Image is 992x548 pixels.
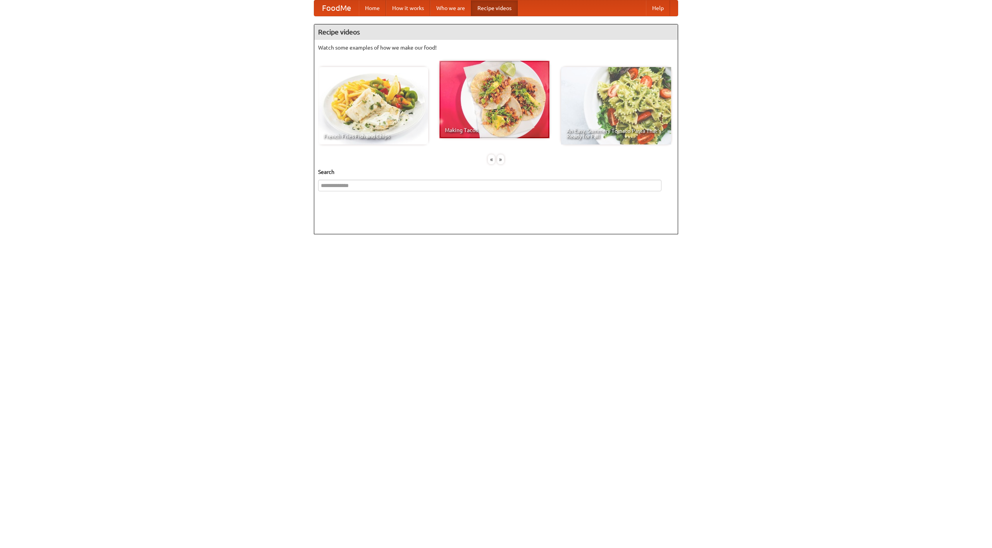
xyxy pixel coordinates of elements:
[314,24,678,40] h4: Recipe videos
[318,44,674,52] p: Watch some examples of how we make our food!
[318,168,674,176] h5: Search
[445,127,544,133] span: Making Tacos
[497,155,504,164] div: »
[430,0,471,16] a: Who we are
[646,0,670,16] a: Help
[439,61,549,138] a: Making Tacos
[561,67,671,144] a: An Easy, Summery Tomato Pasta That's Ready for Fall
[359,0,386,16] a: Home
[318,67,428,144] a: French Fries Fish and Chips
[488,155,495,164] div: «
[324,134,423,139] span: French Fries Fish and Chips
[386,0,430,16] a: How it works
[567,128,666,139] span: An Easy, Summery Tomato Pasta That's Ready for Fall
[471,0,518,16] a: Recipe videos
[314,0,359,16] a: FoodMe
